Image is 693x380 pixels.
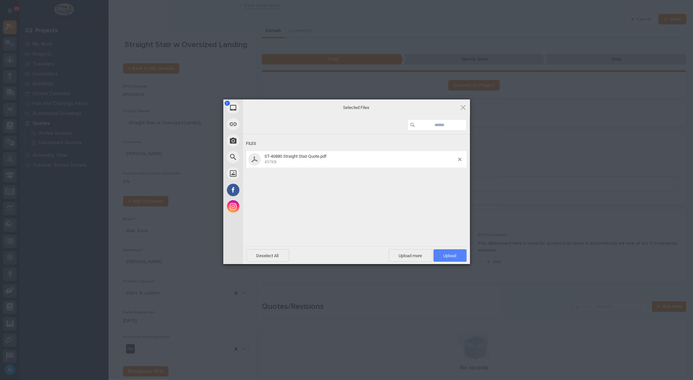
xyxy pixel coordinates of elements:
[246,138,467,150] div: Files
[459,104,467,111] span: Click here or hit ESC to close picker
[263,154,458,165] span: ST-40880 Straight Stair Quote.pdf
[223,198,302,215] div: Instagram
[223,149,302,165] div: Web Search
[389,249,433,262] span: Upload more
[433,249,467,262] span: Upload
[265,154,327,159] span: ST-40880 Straight Stair Quote.pdf
[223,132,302,149] div: Take Photo
[444,253,457,258] span: Upload
[223,99,302,116] div: My Device
[225,101,230,106] span: 1
[265,160,277,164] span: 457KB
[246,249,289,262] span: Deselect All
[223,116,302,132] div: Link (URL)
[223,165,302,182] div: Unsplash
[291,105,422,111] span: Selected Files
[223,182,302,198] div: Facebook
